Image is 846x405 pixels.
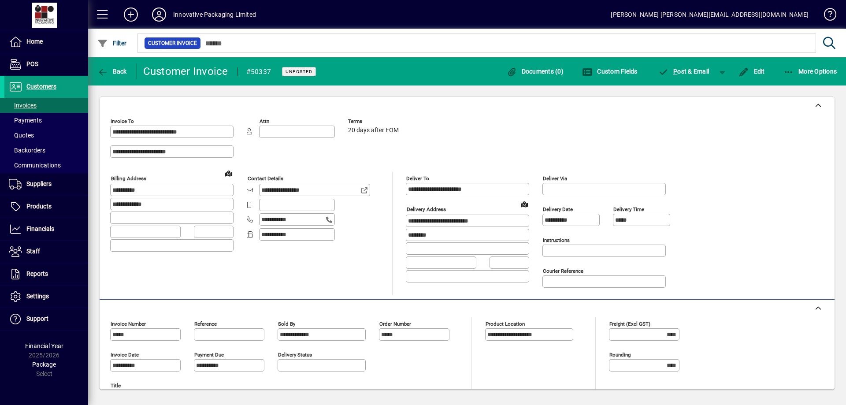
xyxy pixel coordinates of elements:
app-page-header-button: Back [88,63,137,79]
span: Financial Year [25,342,63,349]
button: Documents (0) [504,63,566,79]
div: #50337 [246,65,271,79]
span: Settings [26,293,49,300]
mat-label: Attn [260,118,269,124]
span: More Options [783,68,837,75]
span: Reports [26,270,48,277]
div: Innovative Packaging Limited [173,7,256,22]
span: Package [32,361,56,368]
a: Staff [4,241,88,263]
mat-label: Delivery time [613,206,644,212]
a: Backorders [4,143,88,158]
span: Edit [738,68,765,75]
span: Quotes [9,132,34,139]
span: Support [26,315,48,322]
a: Settings [4,286,88,308]
a: Quotes [4,128,88,143]
a: Support [4,308,88,330]
span: Customer Invoice [148,39,197,48]
button: More Options [781,63,839,79]
a: Invoices [4,98,88,113]
span: Home [26,38,43,45]
mat-label: Invoice date [111,352,139,358]
span: Custom Fields [582,68,638,75]
a: Suppliers [4,173,88,195]
button: Post & Email [654,63,714,79]
span: 20 days after EOM [348,127,399,134]
span: Products [26,203,52,210]
span: POS [26,60,38,67]
mat-label: Delivery date [543,206,573,212]
mat-label: Invoice number [111,321,146,327]
button: Filter [95,35,129,51]
mat-label: Reference [194,321,217,327]
a: View on map [517,197,531,211]
div: [PERSON_NAME] [PERSON_NAME][EMAIL_ADDRESS][DOMAIN_NAME] [611,7,809,22]
span: ost & Email [658,68,709,75]
button: Profile [145,7,173,22]
span: Financials [26,225,54,232]
mat-label: Instructions [543,237,570,243]
a: Financials [4,218,88,240]
mat-label: Courier Reference [543,268,583,274]
a: Reports [4,263,88,285]
span: Invoices [9,102,37,109]
span: Customers [26,83,56,90]
span: P [673,68,677,75]
a: View on map [222,166,236,180]
mat-label: Product location [486,321,525,327]
mat-label: Delivery status [278,352,312,358]
mat-label: Invoice To [111,118,134,124]
button: Add [117,7,145,22]
button: Custom Fields [580,63,640,79]
mat-label: Rounding [609,352,631,358]
span: Payments [9,117,42,124]
button: Edit [736,63,767,79]
mat-label: Sold by [278,321,295,327]
mat-label: Title [111,383,121,389]
span: Backorders [9,147,45,154]
a: Products [4,196,88,218]
mat-label: Deliver via [543,175,567,182]
a: Communications [4,158,88,173]
a: POS [4,53,88,75]
button: Back [95,63,129,79]
span: Suppliers [26,180,52,187]
span: Back [97,68,127,75]
span: Documents (0) [506,68,564,75]
span: Communications [9,162,61,169]
mat-label: Deliver To [406,175,429,182]
span: Filter [97,40,127,47]
mat-label: Order number [379,321,411,327]
mat-label: Freight (excl GST) [609,321,650,327]
span: Staff [26,248,40,255]
mat-label: Payment due [194,352,224,358]
span: Terms [348,119,401,124]
a: Home [4,31,88,53]
a: Knowledge Base [817,2,835,30]
span: Unposted [286,69,312,74]
a: Payments [4,113,88,128]
div: Customer Invoice [143,64,228,78]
